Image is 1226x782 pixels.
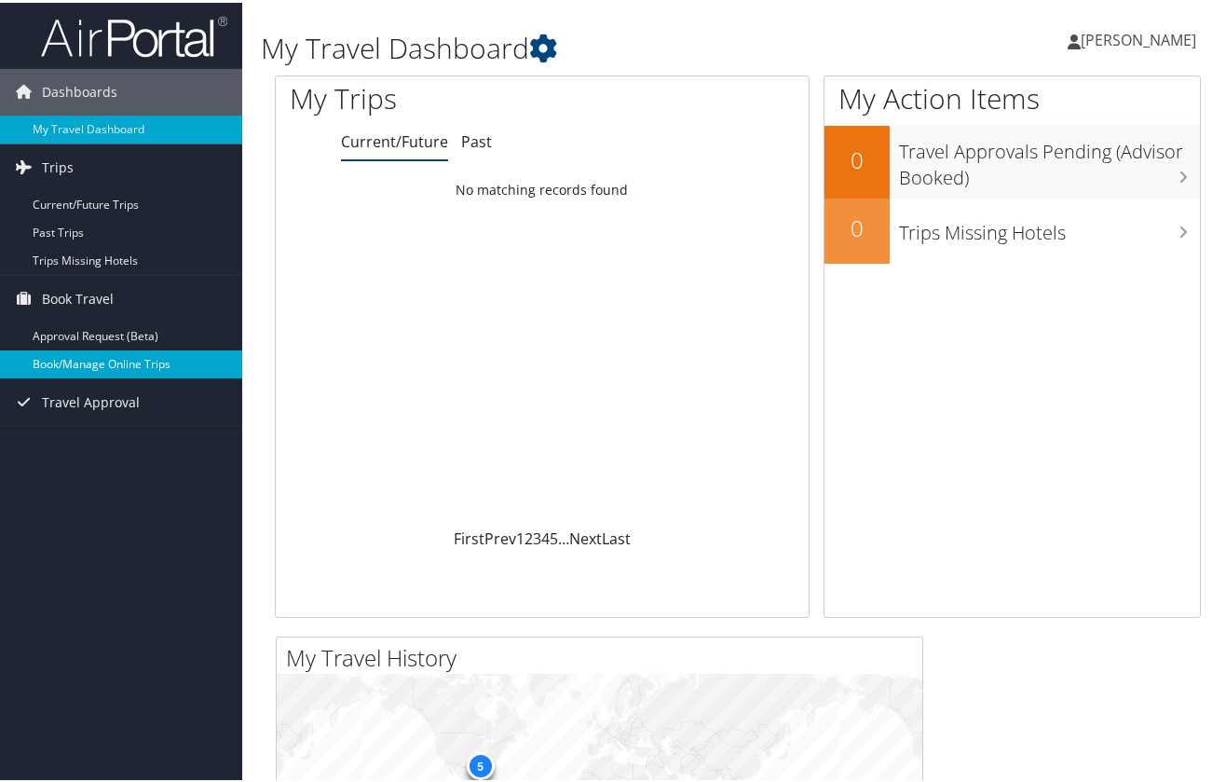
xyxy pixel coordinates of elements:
[466,749,494,777] div: 5
[261,26,897,65] h1: My Travel Dashboard
[42,273,114,320] span: Book Travel
[1068,9,1215,65] a: [PERSON_NAME]
[286,639,922,671] h2: My Travel History
[602,526,631,546] a: Last
[824,196,1200,261] a: 0Trips Missing Hotels
[42,66,117,113] span: Dashboards
[42,377,140,423] span: Travel Approval
[524,526,533,546] a: 2
[484,526,516,546] a: Prev
[541,526,550,546] a: 4
[558,526,569,546] span: …
[290,76,572,116] h1: My Trips
[899,127,1200,188] h3: Travel Approvals Pending (Advisor Booked)
[550,526,558,546] a: 5
[276,171,809,204] td: No matching records found
[41,12,227,56] img: airportal-logo.png
[824,123,1200,195] a: 0Travel Approvals Pending (Advisor Booked)
[824,210,890,241] h2: 0
[1081,27,1196,48] span: [PERSON_NAME]
[899,208,1200,243] h3: Trips Missing Hotels
[42,142,74,188] span: Trips
[533,526,541,546] a: 3
[824,142,890,173] h2: 0
[569,526,602,546] a: Next
[461,129,492,149] a: Past
[341,129,448,149] a: Current/Future
[824,76,1200,116] h1: My Action Items
[516,526,524,546] a: 1
[454,526,484,546] a: First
